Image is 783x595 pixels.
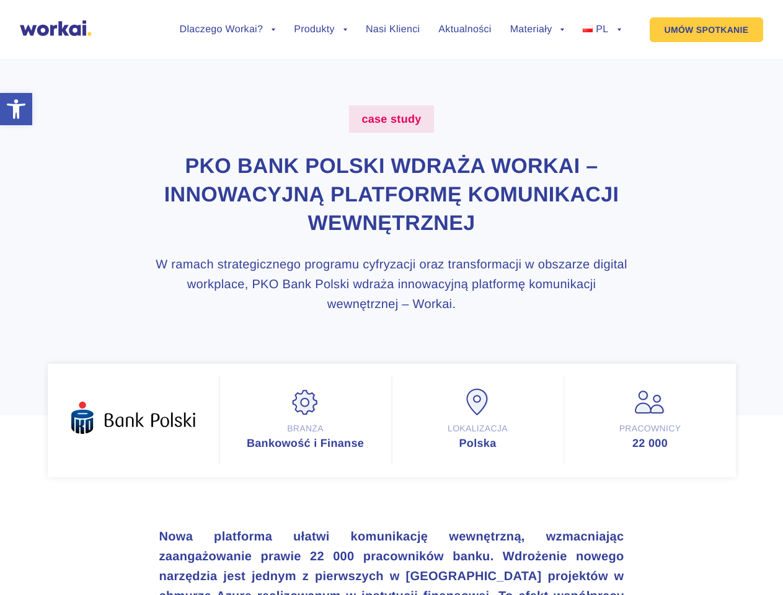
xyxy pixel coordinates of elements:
[151,152,632,238] h1: PKO Bank Polski wdraża Workai – innowacyjną platformę komunikacji wewnętrznej
[510,25,565,35] a: Materiały
[232,423,379,434] div: Branża
[232,438,379,449] div: Bankowość i Finanse
[349,105,433,133] label: case study
[596,24,608,35] span: PL
[583,25,621,35] a: PL
[650,17,764,42] a: UMÓW SPOTKANIE
[577,423,723,434] div: Pracownicy
[290,389,321,416] img: Branża
[405,438,551,449] div: Polska
[294,25,347,35] a: Produkty
[577,438,723,449] div: 22 000
[438,25,491,35] a: Aktualności
[405,423,551,434] div: Lokalizacja
[366,25,420,35] a: Nasi Klienci
[159,530,624,563] strong: Nowa platforma ułatwi komunikację wewnętrzną, wzmacniając zaangażowanie prawie 22 000 pracowników...
[151,255,632,314] h3: W ramach strategicznego programu cyfryzacji oraz transformacji w obszarze digital workplace, PKO ...
[462,389,493,416] img: Lokalizacja
[635,389,666,416] img: Pracownicy
[180,25,276,35] a: Dlaczego Workai?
